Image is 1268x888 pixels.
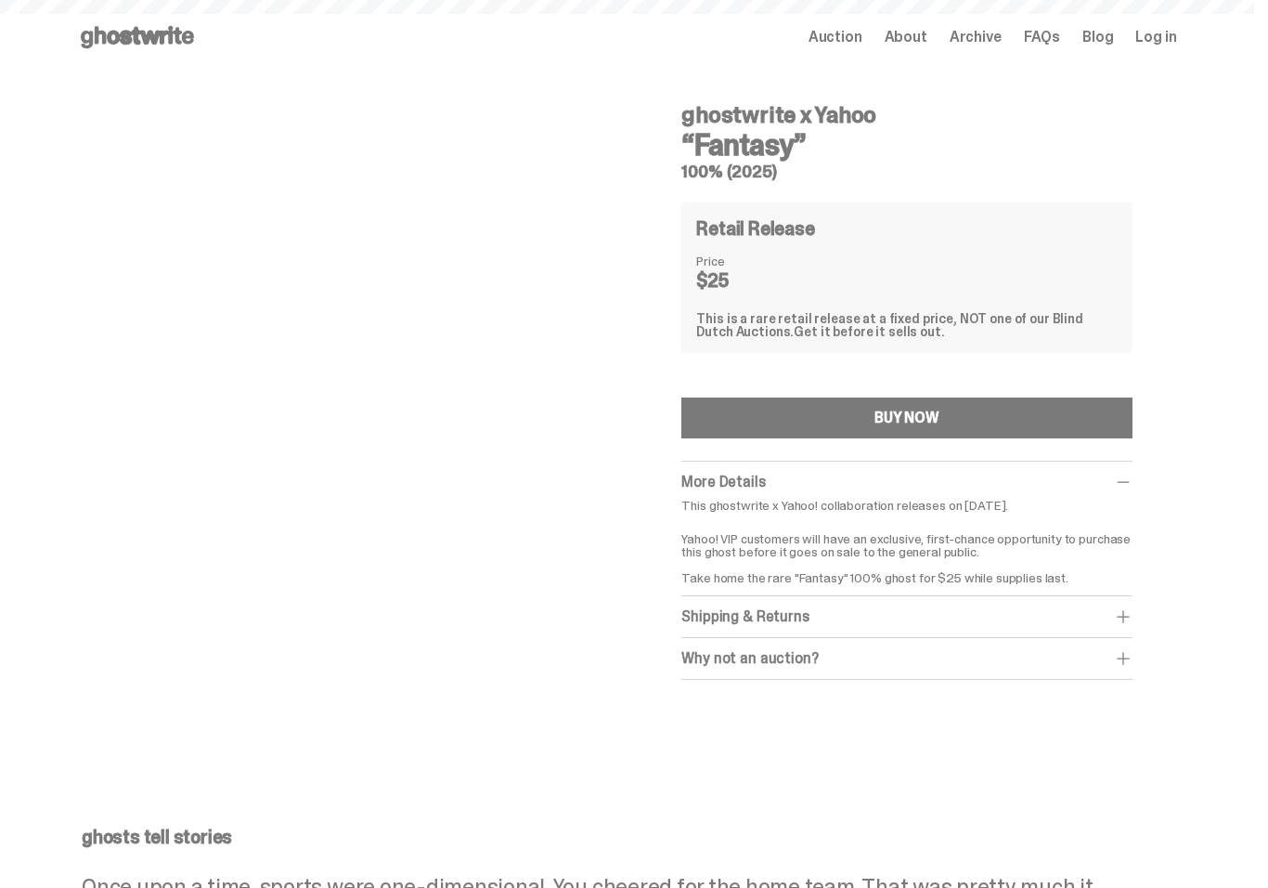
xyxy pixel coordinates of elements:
[696,312,1117,338] div: This is a rare retail release at a fixed price, NOT one of our Blind Dutch Auctions.
[794,323,944,340] span: Get it before it sells out.
[950,30,1002,45] a: Archive
[1024,30,1060,45] a: FAQs
[681,130,1132,160] h3: “Fantasy”
[696,219,814,238] h4: Retail Release
[885,30,927,45] a: About
[681,499,1132,512] p: This ghostwrite x Yahoo! collaboration releases on [DATE].
[809,30,862,45] a: Auction
[681,607,1132,626] div: Shipping & Returns
[681,104,1132,126] h4: ghostwrite x Yahoo
[681,163,1132,180] h5: 100% (2025)
[696,271,789,290] dd: $25
[82,828,1172,846] p: ghosts tell stories
[874,411,939,425] div: BUY NOW
[681,649,1132,668] div: Why not an auction?
[1082,30,1113,45] a: Blog
[681,398,1132,438] button: BUY NOW
[1135,30,1176,45] a: Log in
[681,472,765,491] span: More Details
[696,255,789,268] dt: Price
[681,519,1132,584] p: Yahoo! VIP customers will have an exclusive, first-chance opportunity to purchase this ghost befo...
